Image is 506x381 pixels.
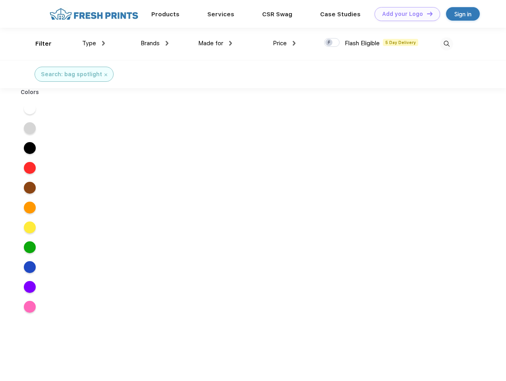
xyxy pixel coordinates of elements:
[198,40,223,47] span: Made for
[427,12,433,16] img: DT
[47,7,141,21] img: fo%20logo%202.webp
[41,70,102,79] div: Search: bag spotlight
[454,10,471,19] div: Sign in
[151,11,180,18] a: Products
[382,11,423,17] div: Add your Logo
[273,40,287,47] span: Price
[446,7,480,21] a: Sign in
[104,73,107,76] img: filter_cancel.svg
[15,88,45,96] div: Colors
[229,41,232,46] img: dropdown.png
[345,40,380,47] span: Flash Eligible
[383,39,418,46] span: 5 Day Delivery
[102,41,105,46] img: dropdown.png
[35,39,52,48] div: Filter
[141,40,160,47] span: Brands
[166,41,168,46] img: dropdown.png
[440,37,453,50] img: desktop_search.svg
[293,41,295,46] img: dropdown.png
[82,40,96,47] span: Type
